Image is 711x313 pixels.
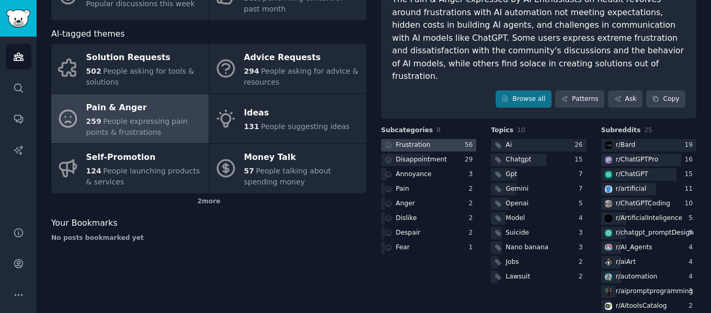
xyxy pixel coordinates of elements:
img: aiArt [605,259,612,266]
div: 2 [689,302,696,311]
div: Gpt [506,170,517,179]
a: aiArtr/aiArt4 [601,256,696,269]
div: 56 [465,141,477,150]
a: Anger2 [381,198,476,211]
a: Despair2 [381,227,476,240]
a: Lawsuit2 [491,271,586,284]
a: Patterns [555,90,604,108]
div: 2 [469,214,477,223]
a: Suicide3 [491,227,586,240]
div: Dislike [396,214,417,223]
div: 10 [684,199,696,208]
a: Annoyance3 [381,168,476,181]
div: Jobs [506,258,519,267]
div: r/ ChatGPT [616,170,648,179]
a: ChatGPTr/ChatGPT15 [601,168,696,181]
div: 4 [689,258,696,267]
a: Openai5 [491,198,586,211]
div: 29 [465,155,477,165]
a: Dislike2 [381,212,476,225]
a: ArtificialInteligencer/ArtificialInteligence5 [601,212,696,225]
span: People suggesting ideas [261,122,350,131]
a: Self-Promotion124People launching products & services [51,144,209,193]
div: Anger [396,199,415,208]
div: 2 more [51,193,366,210]
a: Bardr/Bard19 [601,139,696,152]
div: Annoyance [396,170,431,179]
div: Model [506,214,525,223]
div: Chatgpt [506,155,531,165]
a: Chatgpt15 [491,154,586,167]
div: 3 [689,287,696,296]
span: People talking about spending money [244,167,331,186]
div: 2 [469,199,477,208]
div: r/ chatgpt_promptDesign [616,228,694,238]
span: 502 [86,67,101,75]
img: AItoolsCatalog [605,303,612,310]
div: Nano banana [506,243,548,252]
div: r/ ChatGPTPro [616,155,659,165]
a: artificialr/artificial11 [601,183,696,196]
span: 10 [517,126,525,134]
div: Pain & Anger [86,99,203,116]
div: r/ aipromptprogramming [616,287,693,296]
div: 5 [579,199,587,208]
span: 294 [244,67,259,75]
div: 3 [579,243,587,252]
img: aipromptprogramming [605,288,612,295]
a: Jobs2 [491,256,586,269]
div: Solution Requests [86,50,203,66]
div: 4 [579,214,587,223]
img: ArtificialInteligence [605,215,612,222]
div: 2 [579,258,587,267]
div: 1 [469,243,477,252]
div: 2 [469,184,477,194]
div: 4 [689,243,696,252]
div: 15 [575,155,587,165]
div: r/ ChatGPTCoding [616,199,670,208]
img: ChatGPTCoding [605,200,612,207]
span: People expressing pain points & frustrations [86,117,188,136]
span: People asking for advice & resources [244,67,359,86]
a: aipromptprogrammingr/aipromptprogramming3 [601,285,696,298]
span: 124 [86,167,101,175]
div: Suicide [506,228,529,238]
a: Frustration56 [381,139,476,152]
span: 131 [244,122,259,131]
div: Disappointment [396,155,447,165]
span: 259 [86,117,101,125]
img: automation [605,273,612,281]
span: Topics [491,126,513,135]
a: Pain & Anger259People expressing pain points & frustrations [51,94,209,144]
img: ChatGPTPro [605,156,612,164]
div: Ai [506,141,512,150]
div: r/ aiArt [616,258,636,267]
span: AI-tagged themes [51,28,125,41]
a: Ask [608,90,643,108]
div: 2 [579,272,587,282]
div: 26 [575,141,587,150]
span: Subreddits [601,126,641,135]
span: 57 [244,167,254,175]
span: Subcategories [381,126,433,135]
div: 5 [689,214,696,223]
div: 4 [689,272,696,282]
a: Gemini7 [491,183,586,196]
div: No posts bookmarked yet [51,234,366,243]
div: Despair [396,228,420,238]
div: Advice Requests [244,50,361,66]
a: Nano banana3 [491,241,586,254]
img: AI_Agents [605,244,612,251]
div: r/ artificial [616,184,647,194]
div: 2 [469,228,477,238]
div: r/ automation [616,272,658,282]
a: Pain2 [381,183,476,196]
div: Lawsuit [506,272,530,282]
div: Frustration [396,141,430,150]
div: Self-Promotion [86,149,203,166]
span: Your Bookmarks [51,217,118,230]
button: Copy [646,90,685,108]
img: GummySearch logo [6,9,30,28]
div: r/ AItoolsCatalog [616,302,667,311]
div: 5 [689,228,696,238]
